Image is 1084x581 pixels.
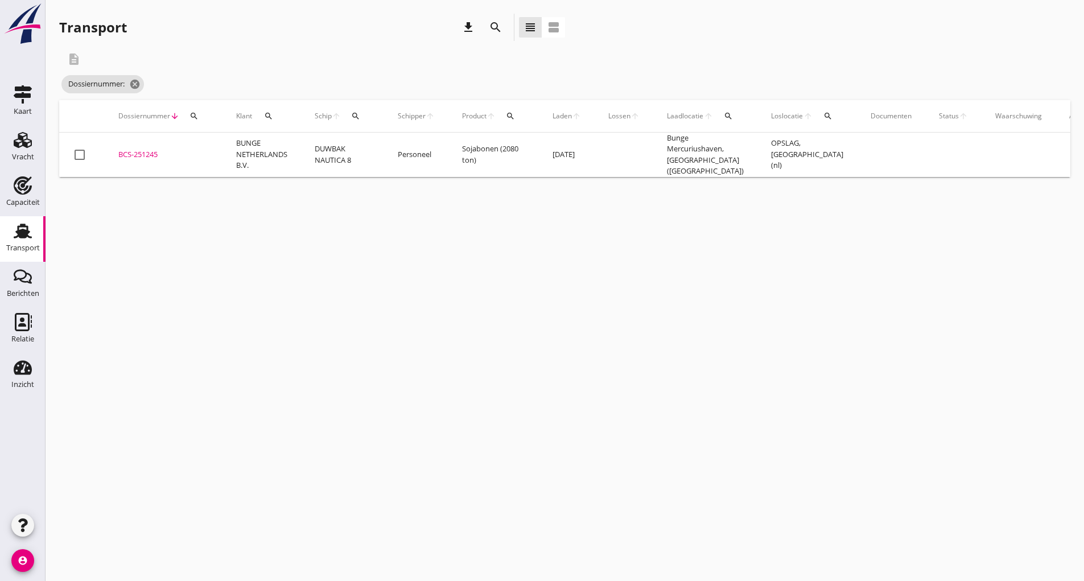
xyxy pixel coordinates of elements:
[426,112,435,121] i: arrow_upward
[59,18,127,36] div: Transport
[384,133,448,177] td: Personeel
[170,112,179,121] i: arrow_downward
[129,79,141,90] i: cancel
[398,111,426,121] span: Schipper
[2,3,43,45] img: logo-small.a267ee39.svg
[724,112,733,121] i: search
[61,75,144,93] span: Dossiernummer:
[608,111,630,121] span: Lossen
[667,111,704,121] span: Laadlocatie
[572,112,581,121] i: arrow_upward
[14,108,32,115] div: Kaart
[539,133,595,177] td: [DATE]
[11,335,34,343] div: Relatie
[823,112,832,121] i: search
[236,102,287,130] div: Klant
[6,199,40,206] div: Capaciteit
[553,111,572,121] span: Laden
[11,381,34,388] div: Inzicht
[771,111,803,121] span: Loslocatie
[939,111,959,121] span: Status
[12,153,34,160] div: Vracht
[118,149,209,160] div: BCS-251245
[506,112,515,121] i: search
[189,112,199,121] i: search
[461,20,475,34] i: download
[489,20,502,34] i: search
[351,112,360,121] i: search
[653,133,757,177] td: Bunge Mercuriushaven, [GEOGRAPHIC_DATA] ([GEOGRAPHIC_DATA])
[803,112,813,121] i: arrow_upward
[315,111,332,121] span: Schip
[757,133,857,177] td: OPSLAG, [GEOGRAPHIC_DATA] (nl)
[222,133,301,177] td: BUNGE NETHERLANDS B.V.
[871,111,912,121] div: Documenten
[959,112,968,121] i: arrow_upward
[448,133,539,177] td: Sojabonen (2080 ton)
[118,111,170,121] span: Dossiernummer
[6,244,40,252] div: Transport
[630,112,640,121] i: arrow_upward
[995,111,1042,121] div: Waarschuwing
[524,20,537,34] i: view_headline
[11,549,34,572] i: account_circle
[487,112,496,121] i: arrow_upward
[264,112,273,121] i: search
[332,112,341,121] i: arrow_upward
[547,20,560,34] i: view_agenda
[462,111,487,121] span: Product
[7,290,39,297] div: Berichten
[301,133,384,177] td: DUWBAK NAUTICA 8
[704,112,714,121] i: arrow_upward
